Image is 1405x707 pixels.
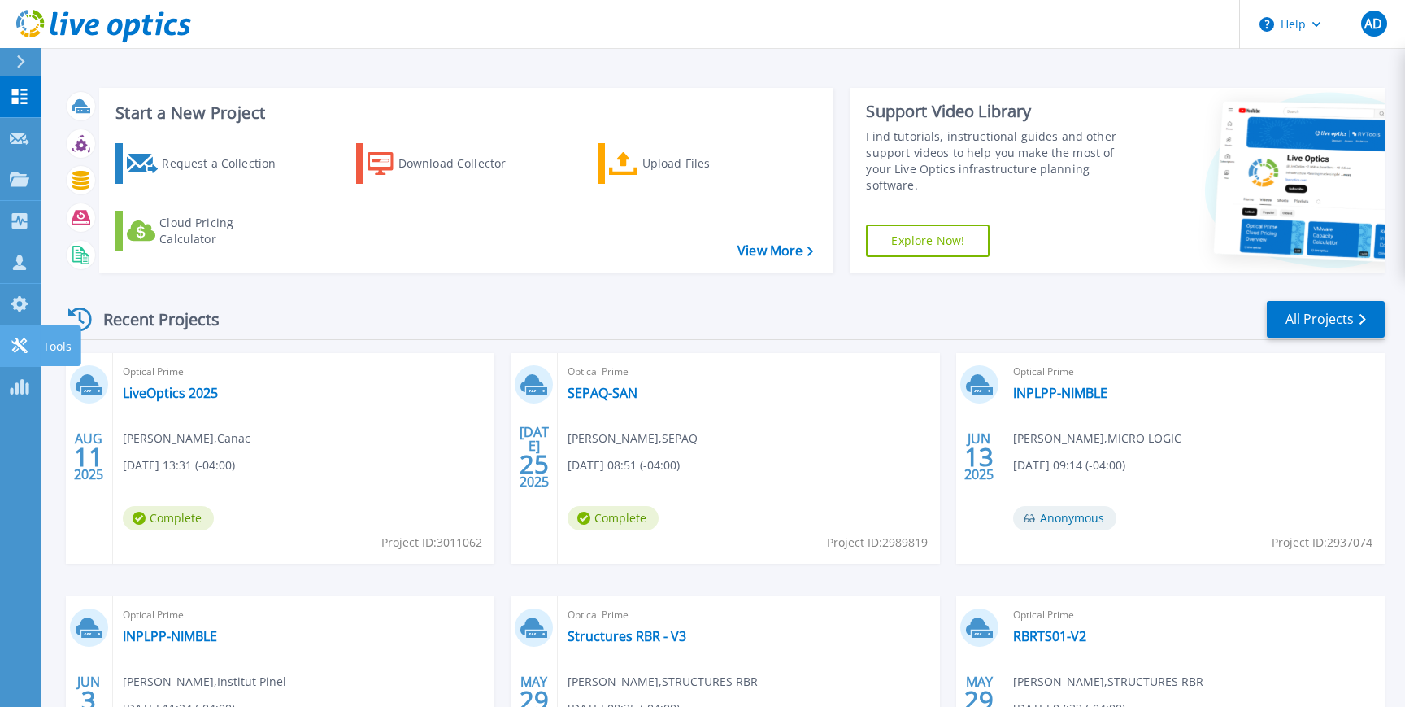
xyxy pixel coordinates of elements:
a: Request a Collection [115,143,297,184]
span: [DATE] 08:51 (-04:00) [568,456,680,474]
p: Tools [43,325,72,368]
a: RBRTS01-V2 [1013,628,1086,644]
span: 11 [74,450,103,464]
a: All Projects [1267,301,1385,338]
span: [PERSON_NAME] , STRUCTURES RBR [1013,673,1203,691]
span: AD [1364,17,1382,30]
a: Download Collector [356,143,537,184]
span: Anonymous [1013,506,1116,530]
span: Optical Prime [568,363,929,381]
div: Upload Files [642,147,772,180]
div: Find tutorials, instructional guides and other support videos to help you make the most of your L... [866,129,1137,194]
div: Download Collector [398,147,529,180]
span: Optical Prime [1013,606,1375,624]
a: INPLPP-NIMBLE [1013,385,1107,401]
h3: Start a New Project [115,104,813,122]
a: Upload Files [598,143,779,184]
span: 25 [520,457,549,471]
a: Structures RBR - V3 [568,628,686,644]
a: SEPAQ-SAN [568,385,637,401]
span: [PERSON_NAME] , STRUCTURES RBR [568,673,758,691]
span: 29 [964,693,994,707]
div: JUN 2025 [963,427,994,487]
span: [PERSON_NAME] , SEPAQ [568,430,698,447]
a: Explore Now! [866,225,990,257]
span: Complete [568,506,659,530]
div: Support Video Library [866,101,1137,122]
span: Optical Prime [568,606,929,624]
span: Project ID: 2937074 [1272,534,1372,552]
span: [DATE] 09:14 (-04:00) [1013,456,1125,474]
a: LiveOptics 2025 [123,385,218,401]
span: 29 [520,693,549,707]
a: INPLPP-NIMBLE [123,628,217,644]
span: [DATE] 13:31 (-04:00) [123,456,235,474]
span: 3 [81,693,96,707]
span: Optical Prime [1013,363,1375,381]
div: Cloud Pricing Calculator [159,215,289,247]
span: 13 [964,450,994,464]
div: [DATE] 2025 [519,427,550,487]
span: Complete [123,506,214,530]
div: Request a Collection [162,147,292,180]
span: Project ID: 3011062 [381,534,482,552]
span: [PERSON_NAME] , MICRO LOGIC [1013,430,1181,447]
div: Recent Projects [63,299,241,339]
a: View More [737,243,813,259]
span: Optical Prime [123,363,485,381]
span: [PERSON_NAME] , Canac [123,430,250,447]
a: Cloud Pricing Calculator [115,211,297,251]
div: AUG 2025 [73,427,104,487]
span: [PERSON_NAME] , Institut Pinel [123,673,286,691]
span: Project ID: 2989819 [827,534,928,552]
span: Optical Prime [123,606,485,624]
